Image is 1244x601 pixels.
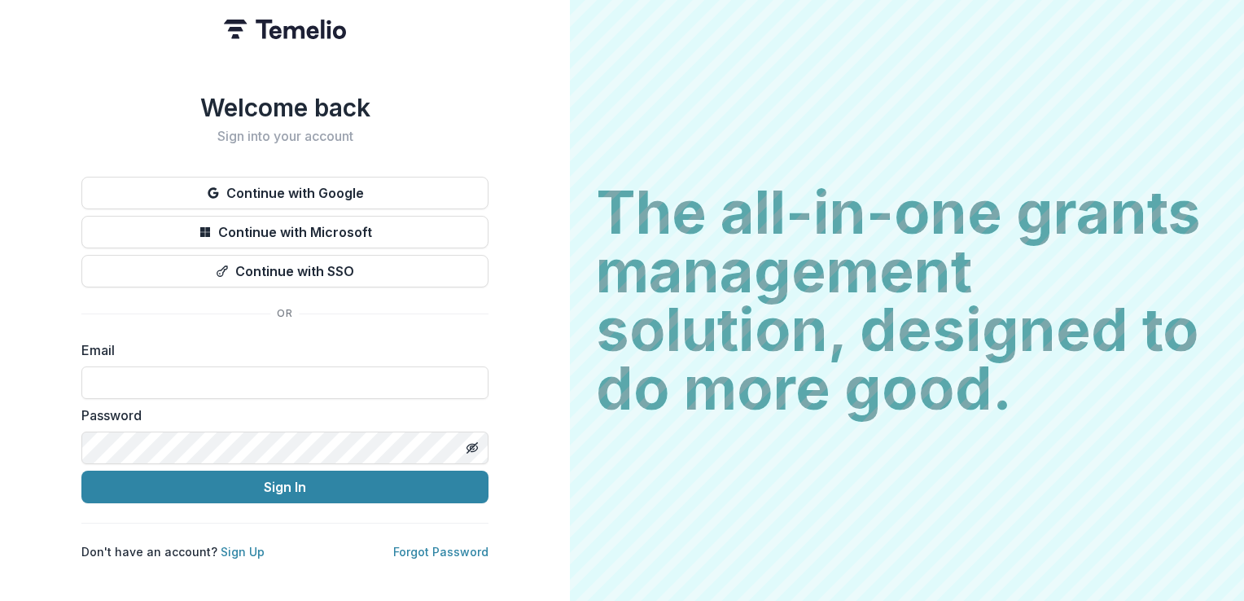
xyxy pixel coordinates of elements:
button: Continue with Microsoft [81,216,488,248]
button: Continue with Google [81,177,488,209]
label: Email [81,340,479,360]
p: Don't have an account? [81,543,265,560]
img: Temelio [224,20,346,39]
a: Forgot Password [393,545,488,559]
label: Password [81,406,479,425]
a: Sign Up [221,545,265,559]
button: Continue with SSO [81,255,488,287]
button: Toggle password visibility [459,435,485,461]
h2: Sign into your account [81,129,488,144]
h1: Welcome back [81,93,488,122]
button: Sign In [81,471,488,503]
